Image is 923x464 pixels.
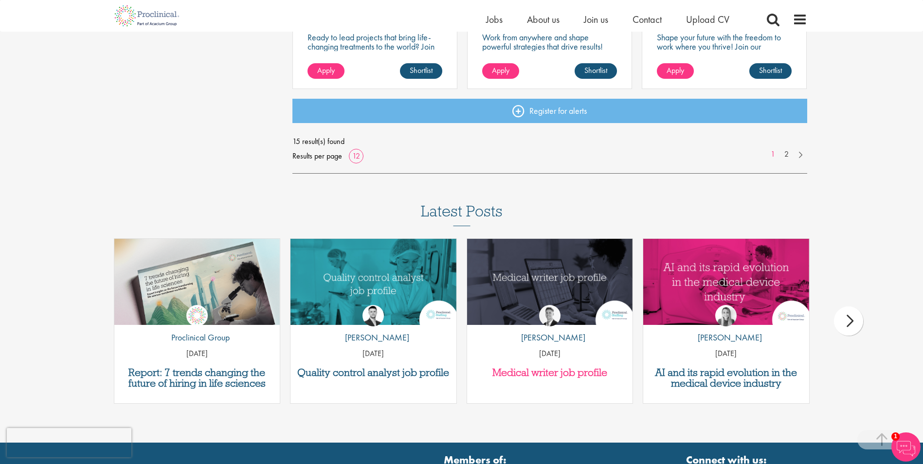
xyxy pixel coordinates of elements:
[164,331,230,344] p: Proclinical Group
[891,432,900,441] span: 1
[472,367,628,378] a: Medical writer job profile
[421,203,503,226] h3: Latest Posts
[486,13,503,26] a: Jobs
[891,432,921,462] img: Chatbot
[308,63,344,79] a: Apply
[338,305,409,349] a: Joshua Godden [PERSON_NAME]
[715,305,737,326] img: Hannah Burke
[290,239,456,325] img: quality control analyst job profile
[514,305,585,349] a: George Watson [PERSON_NAME]
[539,305,561,326] img: George Watson
[779,149,794,160] a: 2
[633,13,662,26] a: Contact
[749,63,792,79] a: Shortlist
[766,149,780,160] a: 1
[467,239,633,325] img: Medical writer job profile
[467,239,633,325] a: Link to a post
[514,331,585,344] p: [PERSON_NAME]
[482,33,617,70] p: Work from anywhere and shape powerful strategies that drive results! Enjoy the freedom of remote ...
[164,305,230,349] a: Proclinical Group Proclinical Group
[317,65,335,75] span: Apply
[114,239,280,325] a: Link to a post
[114,348,280,359] p: [DATE]
[643,239,809,325] img: AI and Its Impact on the Medical Device Industry | Proclinical
[584,13,608,26] a: Join us
[667,65,684,75] span: Apply
[308,33,442,79] p: Ready to lead projects that bring life-changing treatments to the world? Join our client at the f...
[295,367,452,378] a: Quality control analyst job profile
[527,13,560,26] a: About us
[575,63,617,79] a: Shortlist
[119,367,275,389] a: Report: 7 trends changing the future of hiring in life sciences
[400,63,442,79] a: Shortlist
[467,348,633,359] p: [DATE]
[292,134,807,149] span: 15 result(s) found
[690,305,762,349] a: Hannah Burke [PERSON_NAME]
[292,149,342,163] span: Results per page
[657,63,694,79] a: Apply
[362,305,384,326] img: Joshua Godden
[690,331,762,344] p: [PERSON_NAME]
[492,65,509,75] span: Apply
[290,348,456,359] p: [DATE]
[349,151,363,161] a: 12
[648,367,804,389] a: AI and its rapid evolution in the medical device industry
[643,348,809,359] p: [DATE]
[338,331,409,344] p: [PERSON_NAME]
[7,428,131,457] iframe: reCAPTCHA
[482,63,519,79] a: Apply
[292,99,807,123] a: Register for alerts
[186,305,208,326] img: Proclinical Group
[114,239,280,332] img: Proclinical: Life sciences hiring trends report 2025
[643,239,809,325] a: Link to a post
[834,306,863,336] div: next
[686,13,729,26] a: Upload CV
[290,239,456,325] a: Link to a post
[657,33,792,70] p: Shape your future with the freedom to work where you thrive! Join our pharmaceutical client with ...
